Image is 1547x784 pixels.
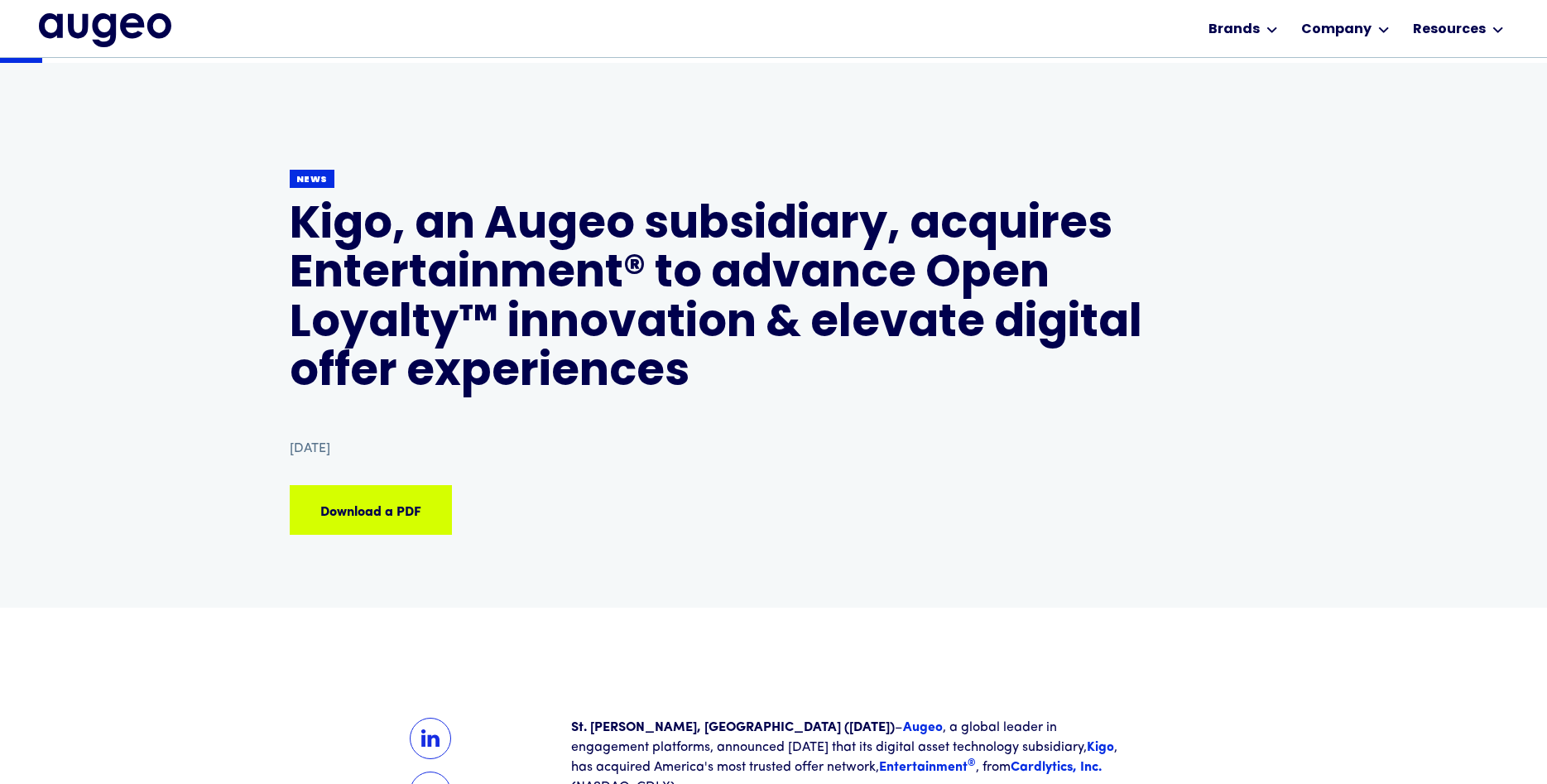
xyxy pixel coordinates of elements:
div: News [296,174,329,186]
div: Resources [1413,20,1486,40]
strong: Entertainment [879,761,976,774]
a: Entertainment® [879,761,976,774]
img: Augeo's full logo in midnight blue. [39,13,171,46]
a: Augeo [903,721,943,734]
sup: ® [968,758,976,768]
a: Download a PDF [290,485,452,535]
div: [DATE] [290,439,330,459]
a: home [39,13,171,46]
a: Kigo [1087,741,1114,754]
div: Company [1301,20,1372,40]
a: Cardlytics, Inc. [1011,761,1102,774]
strong: St. [PERSON_NAME], [GEOGRAPHIC_DATA] ([DATE]) [571,721,895,734]
h1: Kigo, an Augeo subsidiary, acquires Entertainment® to advance Open Loyalty™ innovation & elevate ... [290,202,1258,399]
div: Brands [1208,20,1260,40]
